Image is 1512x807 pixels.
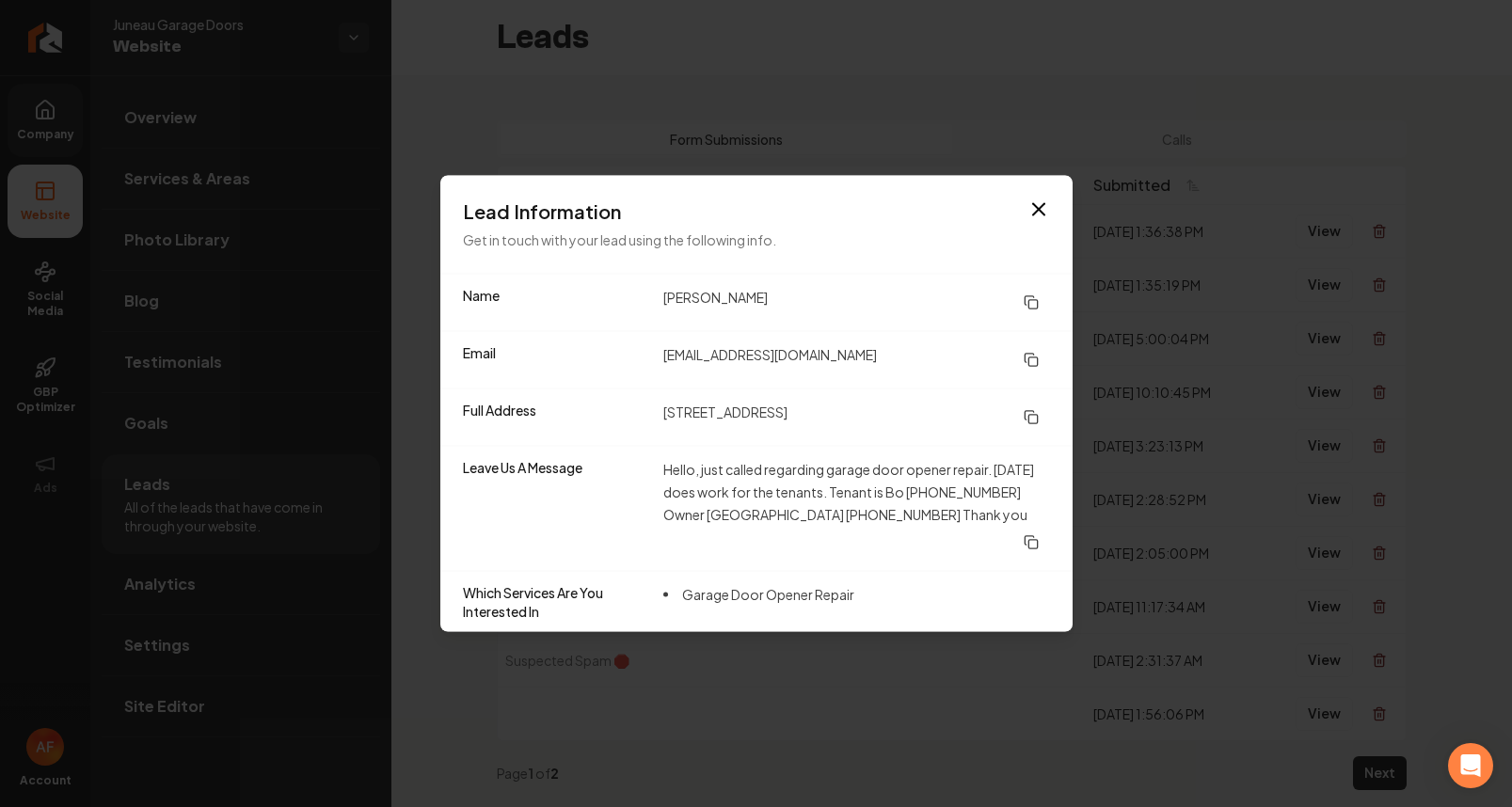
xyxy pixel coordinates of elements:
[663,286,1050,320] dd: [PERSON_NAME]
[463,583,648,621] dt: Which Services Are You Interested In
[463,343,648,377] dt: Email
[663,458,1050,560] dd: Hello, just called regarding garage door opener repair. [DATE] does work for the tenants. Tenant ...
[463,286,648,320] dt: Name
[663,343,1050,377] dd: [EMAIL_ADDRESS][DOMAIN_NAME]
[463,401,648,435] dt: Full Address
[663,401,1050,435] dd: [STREET_ADDRESS]
[663,583,854,606] li: Garage Door Opener Repair
[463,458,648,560] dt: Leave Us A Message
[463,229,1050,251] p: Get in touch with your lead using the following info.
[463,198,1050,225] h3: Lead Information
